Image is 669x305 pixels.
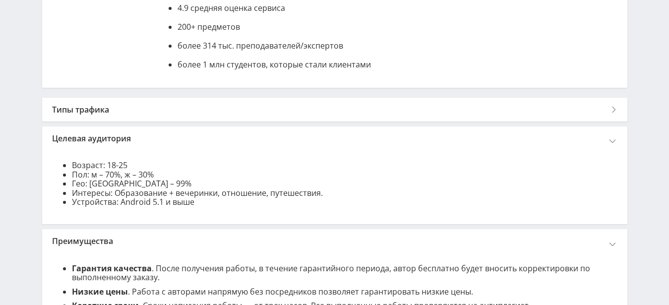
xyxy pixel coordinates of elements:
[72,161,617,170] li: Возраст: 18-25
[72,287,617,296] li: . Работа с авторами напрямую без посредников позволяет гарантировать низкие цены.
[178,2,285,13] span: 4.9 средняя оценка сервиса
[72,188,617,197] li: Интересы: Образование + вечеринки, отношение, путешествия.
[72,263,152,274] b: Гарантия качества
[178,21,240,32] span: 200+ предметов
[72,197,617,206] li: Устройства: Android 5.1 и выше
[42,126,627,150] div: Целевая аудитория
[72,264,617,282] li: . После получения работы, в течение гарантийного периода, автор бесплатно будет вносить корректир...
[42,98,627,122] div: Типы трафика
[42,229,627,253] div: Преимущества
[178,40,343,51] span: более 314 тыс. преподавателей/экспертов
[72,170,617,179] li: Пол: м – 70%, ж – 30%
[72,286,128,297] b: Низкие цены
[72,179,617,188] li: Гео: [GEOGRAPHIC_DATA] – 99%
[178,59,371,70] span: более 1 млн студентов, которые стали клиентами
